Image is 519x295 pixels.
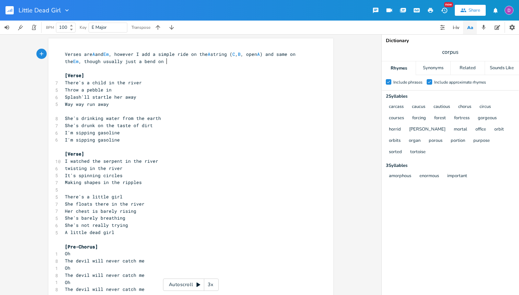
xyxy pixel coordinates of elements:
span: I'm sipping gasoline [65,137,120,143]
div: Share [469,7,480,13]
span: The devil will never catch me [65,258,145,264]
span: Splash'll startle her away [65,94,136,100]
button: tortoise [410,149,426,155]
button: fortress [454,115,470,121]
span: A little dead girl [65,229,114,235]
span: Her chest is barely rising [65,208,136,214]
button: purpose [473,138,490,144]
span: Making shapes in the ripples [65,179,142,185]
span: [Verse] [65,151,84,157]
span: I watched the serpent in the river [65,158,158,164]
span: She's barely breathing [65,215,125,221]
div: 2 Syllable s [386,94,515,99]
div: Autoscroll [163,279,219,291]
span: A [92,51,95,57]
button: enormous [419,173,439,179]
button: porous [429,138,442,144]
img: Dylan [505,6,514,15]
button: sorted [389,149,402,155]
span: twisting in the river [65,165,123,171]
button: Share [455,5,486,16]
div: Include approximate rhymes [434,80,486,84]
button: forest [434,115,446,121]
button: orbit [494,127,504,133]
span: Throw a pebble in [65,87,112,93]
span: Verses are and , however I add a simple ride on the string ( , , open ) and same on the , though ... [65,51,298,64]
div: New [444,2,453,7]
span: She's drunk on the taste of dirt [65,122,153,128]
span: E Major [92,24,107,30]
span: B [238,51,241,57]
div: Dictionary [386,38,515,43]
button: circus [480,104,491,110]
span: The devil will never catch me [65,272,145,278]
button: cautious [434,104,450,110]
span: Little Dead Girl [19,7,61,13]
span: I'm sipping gasoline [65,130,120,136]
div: Key [80,25,86,29]
div: Rhymes [382,61,416,75]
span: Oh [65,265,70,271]
span: corpus [442,48,459,56]
button: amorphous [389,173,411,179]
div: 3 Syllable s [386,163,515,168]
div: 3x [204,279,217,291]
button: orbits [389,138,401,144]
div: BPM [46,26,54,29]
div: Sounds Like [485,61,519,75]
span: The devil will never catch me [65,286,145,292]
span: [Verse] [65,72,84,78]
span: A [208,51,210,57]
div: Synonyms [416,61,450,75]
span: Em [103,51,109,57]
button: New [437,4,451,16]
span: A [257,51,260,57]
span: It's spinning circles [65,172,123,179]
button: office [475,127,486,133]
span: Em [73,58,79,64]
button: portion [451,138,465,144]
span: Oh [65,250,70,257]
span: [Pre-Chorus] [65,244,98,250]
button: important [447,173,467,179]
button: [PERSON_NAME] [409,127,446,133]
span: She's not really trying [65,222,128,228]
button: gorgeous [478,115,497,121]
div: Transpose [131,25,150,29]
span: She floats there in the river [65,201,145,207]
span: Oh [65,279,70,285]
button: forcing [412,115,426,121]
span: There's a child in the river [65,79,142,86]
button: horrid [389,127,401,133]
button: organ [409,138,420,144]
div: Related [451,61,485,75]
button: mortal [454,127,467,133]
span: She's drinking water from the earth [65,115,161,121]
span: There's a little girl [65,194,123,200]
button: carcass [389,104,404,110]
button: caucus [412,104,425,110]
span: Way way run away [65,101,109,107]
button: courses [389,115,404,121]
span: C [232,51,235,57]
div: Include phrases [393,80,423,84]
button: chorus [458,104,471,110]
